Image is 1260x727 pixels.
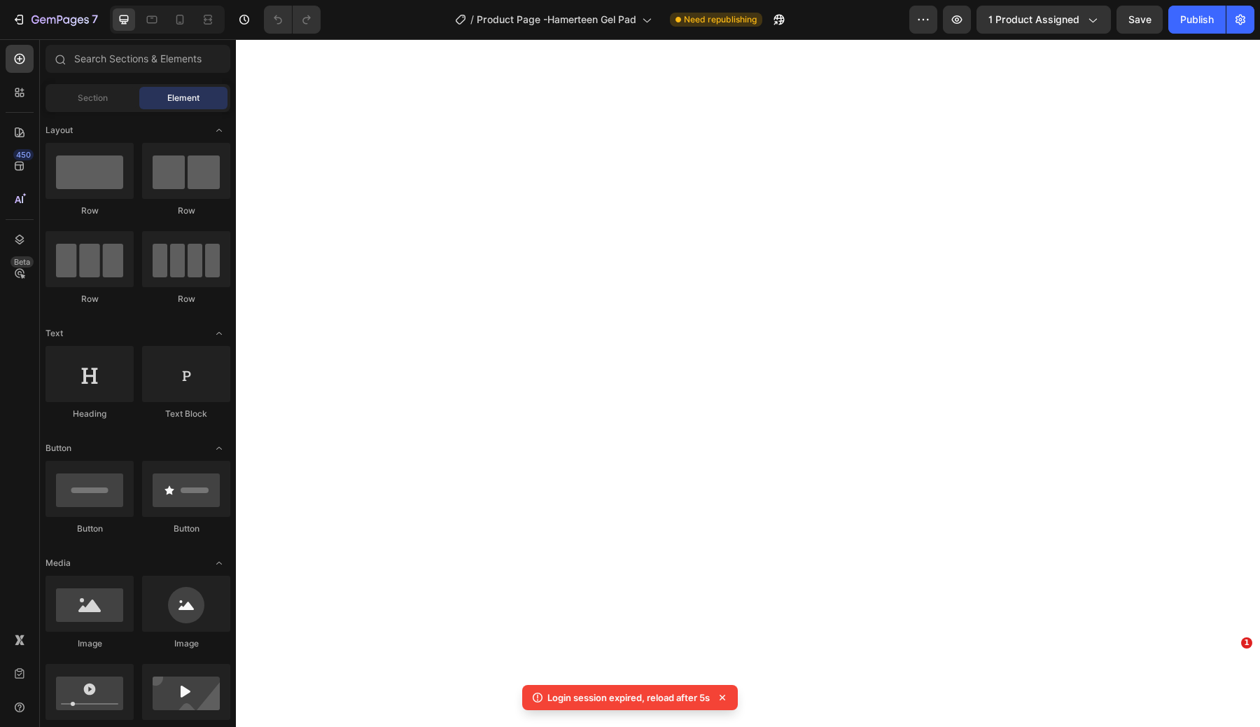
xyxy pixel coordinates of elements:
p: Login session expired, reload after 5s [547,691,710,705]
div: Button [142,522,230,535]
span: Toggle open [208,552,230,574]
span: 1 product assigned [988,13,1079,27]
button: 7 [6,6,104,34]
div: Publish [1180,13,1214,27]
span: Layout [45,124,73,137]
button: 1 product assigned [976,6,1111,34]
p: 7 [92,11,98,28]
div: Row [142,293,230,305]
span: Toggle open [208,322,230,345]
div: Row [45,293,134,305]
span: 1 [1241,637,1252,649]
span: / [470,13,474,27]
span: Element [167,92,199,104]
div: Text Block [142,408,230,420]
iframe: Intercom live chat [1212,658,1246,692]
div: 450 [13,149,34,160]
div: Row [45,205,134,217]
div: Undo/Redo [264,6,321,34]
span: Product Page -Hamerteen Gel Pad [477,13,636,27]
span: Section [78,92,108,104]
span: Toggle open [208,119,230,141]
div: Image [142,637,230,650]
span: Button [45,442,71,455]
span: Media [45,557,71,569]
button: Publish [1168,6,1226,34]
div: Heading [45,408,134,420]
div: Button [45,522,134,535]
span: Save [1128,14,1151,25]
span: Toggle open [208,437,230,459]
span: Need republishing [684,13,757,26]
iframe: Design area [236,39,1260,727]
div: Row [142,205,230,217]
input: Search Sections & Elements [45,45,230,73]
span: Text [45,327,63,340]
button: Save [1116,6,1163,34]
div: Beta [10,256,34,268]
div: Image [45,637,134,650]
